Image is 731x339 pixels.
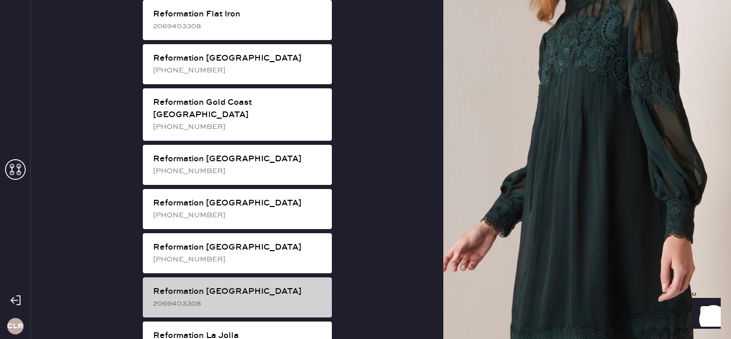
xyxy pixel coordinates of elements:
[153,241,324,254] div: Reformation [GEOGRAPHIC_DATA]
[153,8,324,21] div: Reformation Flat Iron
[153,153,324,165] div: Reformation [GEOGRAPHIC_DATA]
[153,52,324,65] div: Reformation [GEOGRAPHIC_DATA]
[7,323,23,330] h3: CLR
[153,97,324,121] div: Reformation Gold Coast [GEOGRAPHIC_DATA]
[153,121,324,133] div: [PHONE_NUMBER]
[682,293,726,337] iframe: Front Chat
[153,254,324,265] div: [PHONE_NUMBER]
[153,21,324,32] div: 2069403308
[153,197,324,210] div: Reformation [GEOGRAPHIC_DATA]
[153,65,324,76] div: [PHONE_NUMBER]
[153,210,324,221] div: [PHONE_NUMBER]
[153,298,324,309] div: 2069403308
[153,286,324,298] div: Reformation [GEOGRAPHIC_DATA]
[153,165,324,177] div: [PHONE_NUMBER]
